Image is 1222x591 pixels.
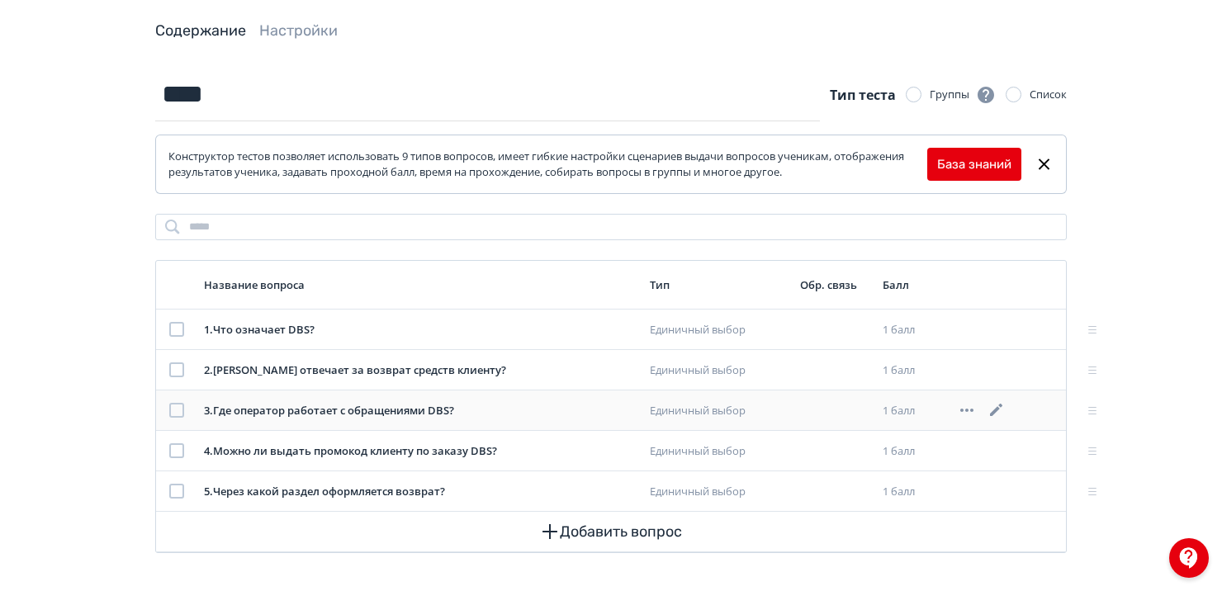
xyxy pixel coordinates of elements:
button: Добавить вопрос [169,512,1053,551]
div: 1 балл [883,403,944,419]
div: 3 . Где оператор работает с обращениями DBS? [204,403,637,419]
div: 5 . Через какой раздел оформляется возврат? [204,484,637,500]
div: 1 балл [883,362,944,379]
button: База знаний [927,148,1021,181]
span: Тип теста [830,86,896,104]
div: 4 . Можно ли выдать промокод клиенту по заказу DBS? [204,443,637,460]
div: Конструктор тестов позволяет использовать 9 типов вопросов, имеет гибкие настройки сценариев выда... [168,149,927,181]
div: Единичный выбор [650,443,787,460]
div: Группы [930,85,996,105]
div: 1 балл [883,484,944,500]
div: Единичный выбор [650,322,787,338]
a: Настройки [259,21,338,40]
div: Обр. связь [800,277,869,292]
div: Список [1030,87,1067,103]
div: 1 балл [883,322,944,338]
div: Название вопроса [204,277,637,292]
div: Единичный выбор [650,403,787,419]
div: 2 . [PERSON_NAME] отвечает за возврат средств клиенту? [204,362,637,379]
div: Тип [650,277,787,292]
div: 1 балл [883,443,944,460]
a: Содержание [155,21,246,40]
div: Единичный выбор [650,484,787,500]
a: База знаний [937,155,1011,174]
div: Балл [883,277,944,292]
div: 1 . Что означает DBS? [204,322,637,338]
div: Единичный выбор [650,362,787,379]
